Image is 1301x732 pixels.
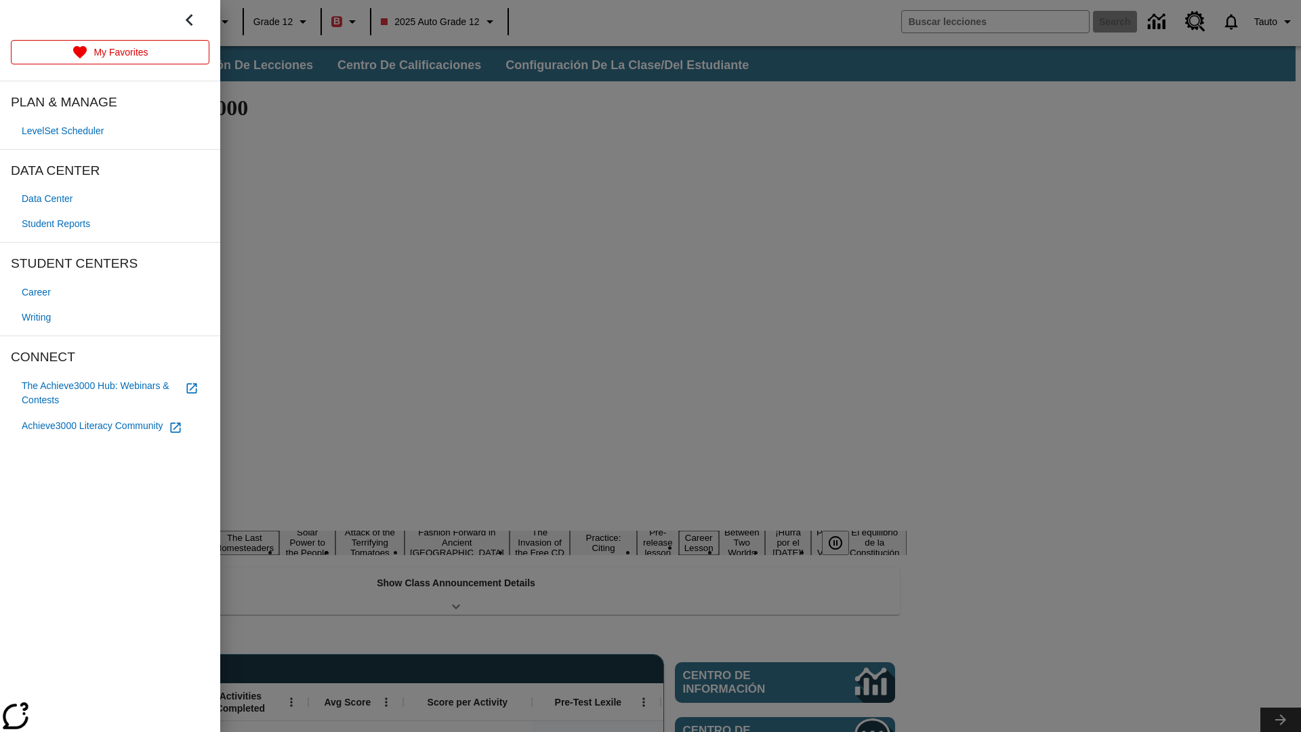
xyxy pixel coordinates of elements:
[11,413,209,440] a: Achieve3000 Literacy Community
[22,217,90,231] span: Student Reports
[11,280,209,305] a: Career
[11,186,209,211] a: Data Center
[11,161,209,182] span: DATA CENTER
[11,40,209,64] a: My Favorites
[11,92,209,113] span: PLAN & MANAGE
[11,211,209,237] a: Student Reports
[11,119,209,144] a: LevelSet Scheduler
[22,192,73,206] span: Data Center
[22,310,51,325] span: Writing
[11,253,209,274] span: STUDENT CENTERS
[22,379,180,407] span: The Achieve3000 Hub: Webinars & Contests
[22,419,163,433] span: Achieve3000 Literacy Community
[22,285,51,300] span: Career
[94,45,148,60] p: My Favorites
[11,305,209,330] a: Writing
[22,124,104,138] span: LevelSet Scheduler
[11,347,209,368] span: CONNECT
[11,373,209,413] a: The Achieve3000 Hub: Webinars & Contests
